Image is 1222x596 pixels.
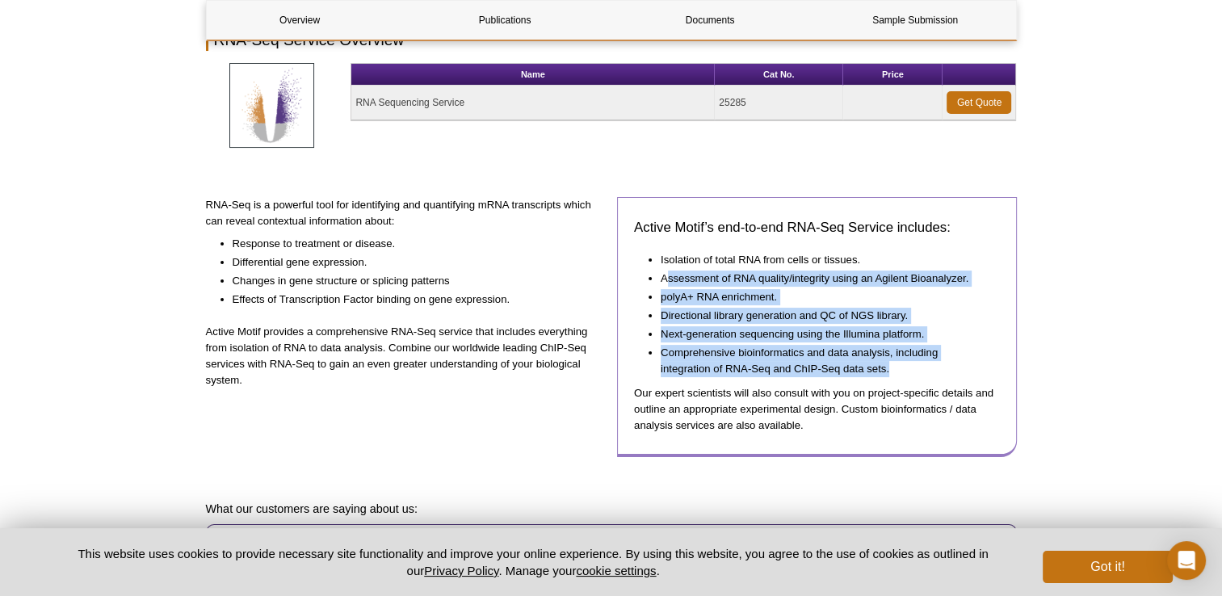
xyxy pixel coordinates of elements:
h4: What our customers are saying about us: [206,502,1017,516]
a: Privacy Policy [424,564,498,577]
p: This website uses cookies to provide necessary site functionality and improve your online experie... [50,545,1017,579]
div: Open Intercom Messenger [1167,541,1206,580]
a: Publications [412,1,598,40]
button: cookie settings [576,564,656,577]
a: Sample Submission [822,1,1009,40]
li: Response to treatment or disease. [233,233,590,252]
li: Directional library generation and QC of NGS library. [661,305,984,324]
h3: Active Motif’s end-to-end RNA-Seq Service includes: [634,218,1000,237]
li: Next-generation sequencing using the Illumina platform. [661,324,984,342]
td: 25285 [715,86,843,120]
li: Differential gene expression. [233,252,590,271]
p: Active Motif provides a comprehensive RNA-Seq service that includes everything from isolation of ... [206,324,606,388]
img: RNA-Seq Services [229,63,314,148]
a: Documents [617,1,804,40]
p: Our expert scientists will also consult with you on project-specific details and outline an appro... [634,385,1000,434]
li: Comprehensive bioinformatics and data analysis, including integration of RNA-Seq and ChIP-Seq dat... [661,342,984,377]
td: RNA Sequencing Service [351,86,715,120]
th: Cat No. [715,64,843,86]
th: Price [843,64,943,86]
li: Changes in gene structure or splicing patterns [233,271,590,289]
li: polyA+ RNA enrichment. [661,287,984,305]
a: Get Quote [947,91,1011,114]
button: Got it! [1043,551,1172,583]
p: RNA-Seq is a powerful tool for identifying and quantifying mRNA transcripts which can reveal cont... [206,197,606,229]
th: Name [351,64,715,86]
li: Effects of Transcription Factor binding on gene expression. [233,289,590,308]
li: Assessment of RNA quality/integrity using an Agilent Bioanalyzer. [661,268,984,287]
a: Overview [207,1,393,40]
li: Isolation of total RNA from cells or tissues. [661,250,984,268]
